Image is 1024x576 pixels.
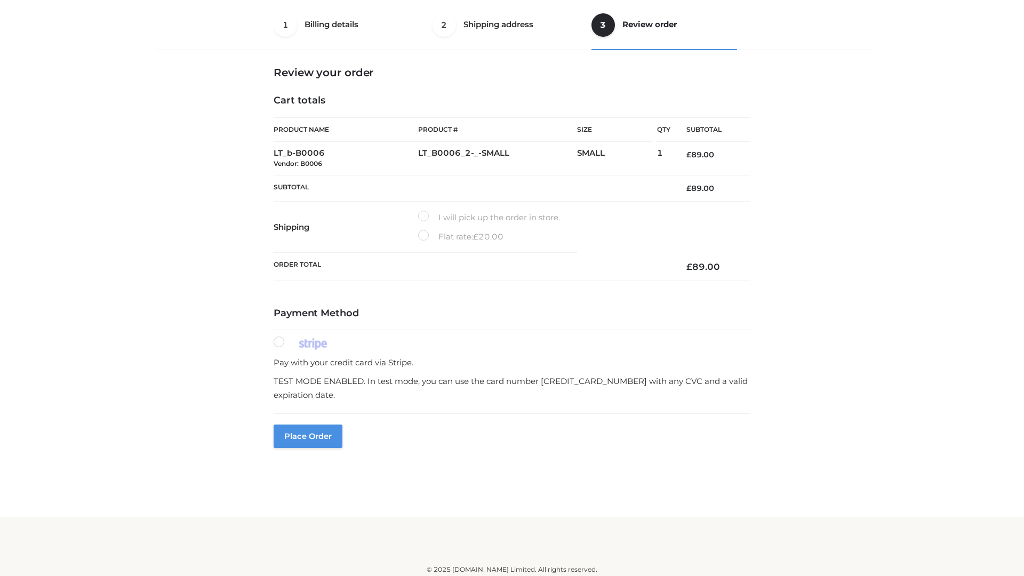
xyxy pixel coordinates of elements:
th: Product Name [274,117,418,142]
bdi: 89.00 [686,150,714,159]
th: Shipping [274,202,418,253]
th: Size [577,118,652,142]
span: £ [473,231,478,242]
th: Product # [418,117,577,142]
span: £ [686,150,691,159]
label: Flat rate: [418,230,503,244]
td: LT_B0006_2-_-SMALL [418,142,577,175]
td: LT_b-B0006 [274,142,418,175]
td: 1 [657,142,670,175]
bdi: 20.00 [473,231,503,242]
p: Pay with your credit card via Stripe. [274,356,750,370]
p: TEST MODE ENABLED. In test mode, you can use the card number [CREDIT_CARD_NUMBER] with any CVC an... [274,374,750,402]
label: I will pick up the order in store. [418,211,560,225]
h4: Cart totals [274,95,750,107]
bdi: 89.00 [686,261,720,272]
td: SMALL [577,142,657,175]
h3: Review your order [274,66,750,79]
div: © 2025 [DOMAIN_NAME] Limited. All rights reserved. [158,564,866,575]
span: £ [686,183,691,193]
th: Subtotal [274,175,670,201]
th: Order Total [274,253,670,281]
th: Qty [657,117,670,142]
th: Subtotal [670,118,750,142]
h4: Payment Method [274,308,750,319]
button: Place order [274,425,342,448]
span: £ [686,261,692,272]
bdi: 89.00 [686,183,714,193]
small: Vendor: B0006 [274,159,322,167]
